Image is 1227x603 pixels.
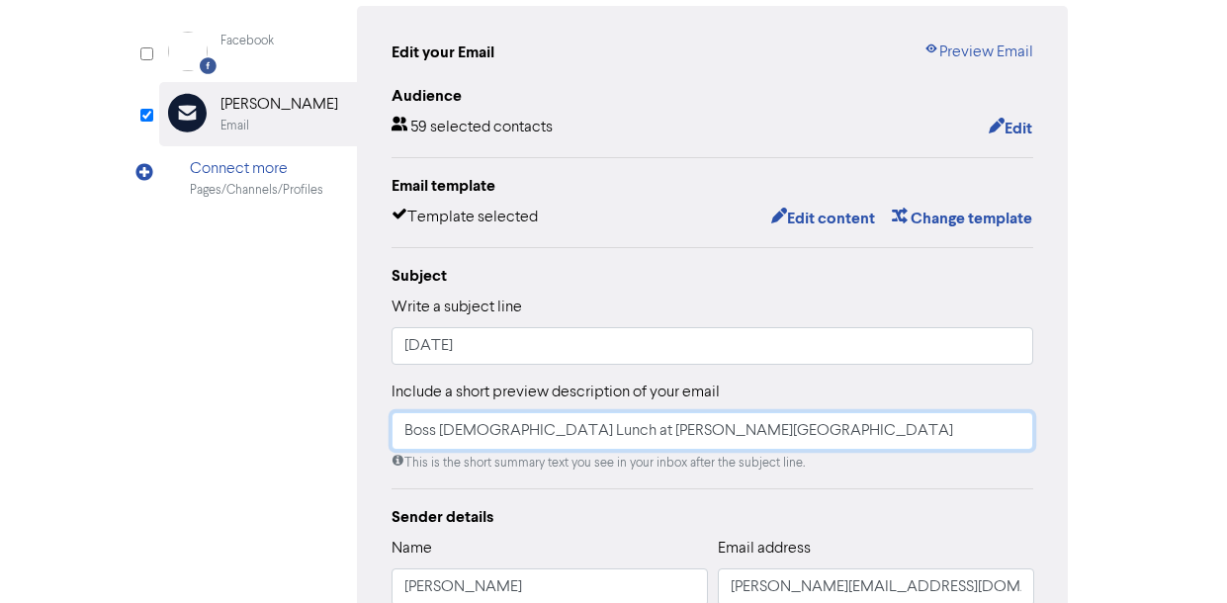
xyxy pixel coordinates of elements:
button: Edit [988,116,1033,141]
img: Facebook [168,32,208,71]
div: Email template [392,174,1034,198]
div: Connect more [190,157,323,181]
label: Write a subject line [392,296,522,319]
div: Connect morePages/Channels/Profiles [159,146,357,211]
div: Facebook [220,32,274,50]
div: Email [220,117,249,135]
div: Subject [392,264,1034,288]
div: Facebook Facebook [159,21,357,82]
div: [PERSON_NAME] [220,93,338,117]
div: Edit your Email [392,41,494,64]
label: Name [392,537,432,560]
iframe: Chat Widget [1128,508,1227,603]
div: Sender details [392,505,1034,529]
label: Include a short preview description of your email [392,381,720,404]
button: Edit content [770,206,876,231]
div: [PERSON_NAME]Email [159,82,357,146]
div: This is the short summary text you see in your inbox after the subject line. [392,454,1034,473]
div: Template selected [392,206,538,231]
div: Pages/Channels/Profiles [190,181,323,200]
div: 59 selected contacts [392,116,553,141]
a: Preview Email [923,41,1033,64]
div: Audience [392,84,1034,108]
label: Email address [718,537,811,560]
button: Change template [891,206,1033,231]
